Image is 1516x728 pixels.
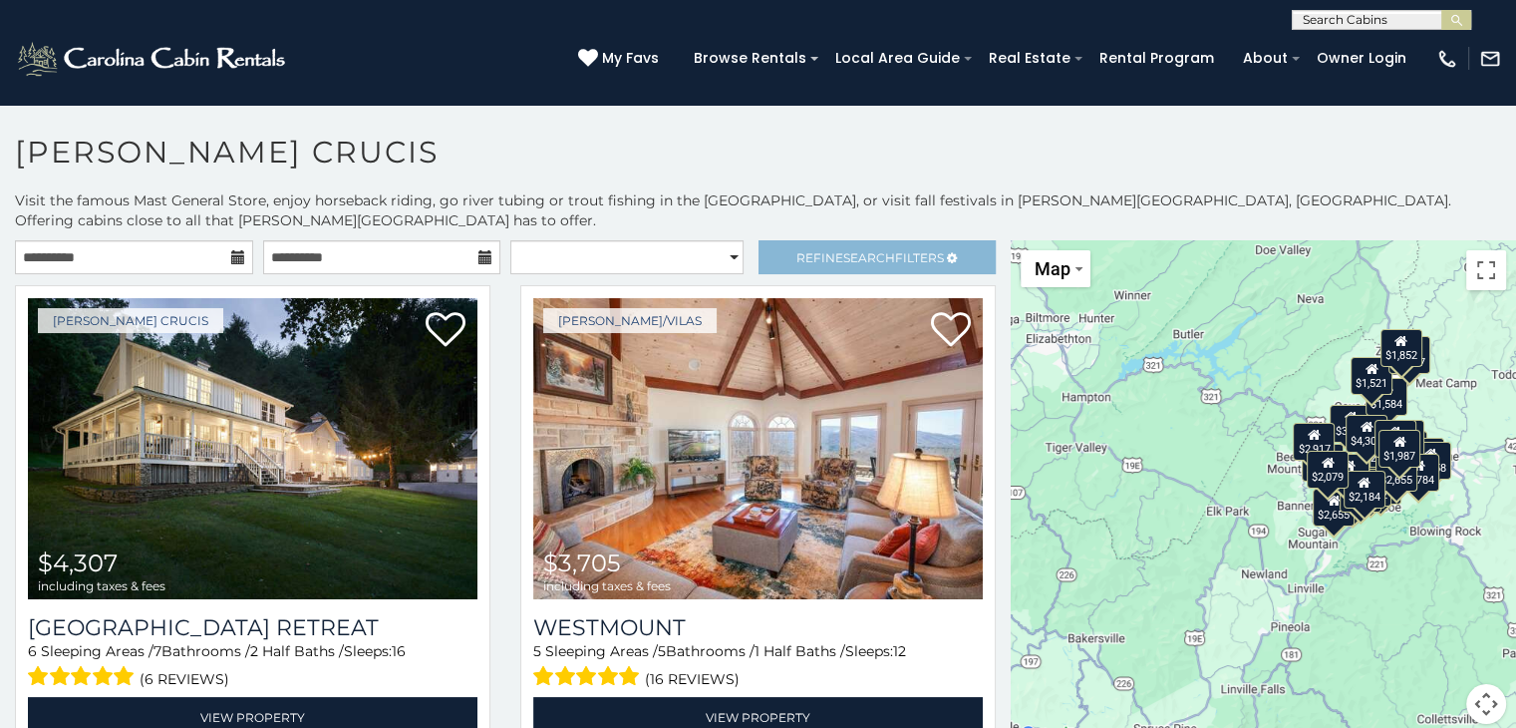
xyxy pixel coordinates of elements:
span: $3,705 [543,548,621,577]
div: $1,958 [1409,442,1451,480]
span: (16 reviews) [645,666,740,692]
span: 5 [533,642,541,660]
a: Add to favorites [931,310,971,352]
a: Local Area Guide [825,43,970,74]
span: 2 Half Baths / [250,642,344,660]
a: RefineSearchFilters [758,240,997,274]
img: mail-regular-white.png [1479,48,1501,70]
div: $2,077 [1387,335,1429,373]
img: phone-regular-white.png [1436,48,1458,70]
span: $4,307 [38,548,118,577]
div: $1,818 [1340,474,1381,512]
a: My Favs [578,48,664,70]
a: Real Estate [979,43,1080,74]
a: [GEOGRAPHIC_DATA] Retreat [28,614,477,641]
a: Owner Login [1307,43,1416,74]
a: Valley Farmhouse Retreat $4,307 including taxes & fees [28,298,477,599]
button: Map camera controls [1466,684,1506,724]
span: 6 [28,642,37,660]
div: $2,184 [1343,471,1384,509]
div: $2,655 [1374,453,1416,491]
a: About [1233,43,1298,74]
span: including taxes & fees [38,579,165,592]
span: Search [843,250,895,265]
div: $1,812 [1350,469,1391,507]
a: [PERSON_NAME] Crucis [38,308,223,333]
div: $2,655 [1313,488,1355,526]
img: White-1-2.png [15,39,291,79]
img: Valley Farmhouse Retreat [28,298,477,599]
span: 7 [153,642,161,660]
div: $1,584 [1365,377,1407,415]
div: $3,705 [1373,420,1415,458]
div: $2,139 [1381,419,1423,457]
button: Toggle fullscreen view [1466,250,1506,290]
div: $2,195 [1302,444,1344,482]
div: $1,852 [1379,329,1421,367]
h3: Valley Farmhouse Retreat [28,614,477,641]
span: (6 reviews) [140,666,229,692]
span: Refine Filters [796,250,944,265]
div: $1,521 [1350,356,1391,394]
span: including taxes & fees [543,579,671,592]
a: Add to favorites [426,310,465,352]
span: Map [1035,258,1070,279]
a: Westmount $3,705 including taxes & fees [533,298,983,599]
a: Rental Program [1089,43,1224,74]
div: $2,079 [1306,450,1348,488]
a: Browse Rentals [684,43,816,74]
span: 5 [658,642,666,660]
div: $4,307 [1345,415,1386,453]
img: Westmount [533,298,983,599]
div: Sleeping Areas / Bathrooms / Sleeps: [28,641,477,692]
div: $1,784 [1396,454,1438,492]
a: Westmount [533,614,983,641]
span: My Favs [602,48,659,69]
span: 1 Half Baths / [755,642,845,660]
div: $2,917 [1293,423,1335,461]
div: $1,987 [1378,429,1420,467]
div: $3,120 [1330,404,1371,442]
button: Change map style [1021,250,1090,287]
span: 16 [392,642,406,660]
a: [PERSON_NAME]/Vilas [543,308,717,333]
span: 12 [893,642,906,660]
div: Sleeping Areas / Bathrooms / Sleeps: [533,641,983,692]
